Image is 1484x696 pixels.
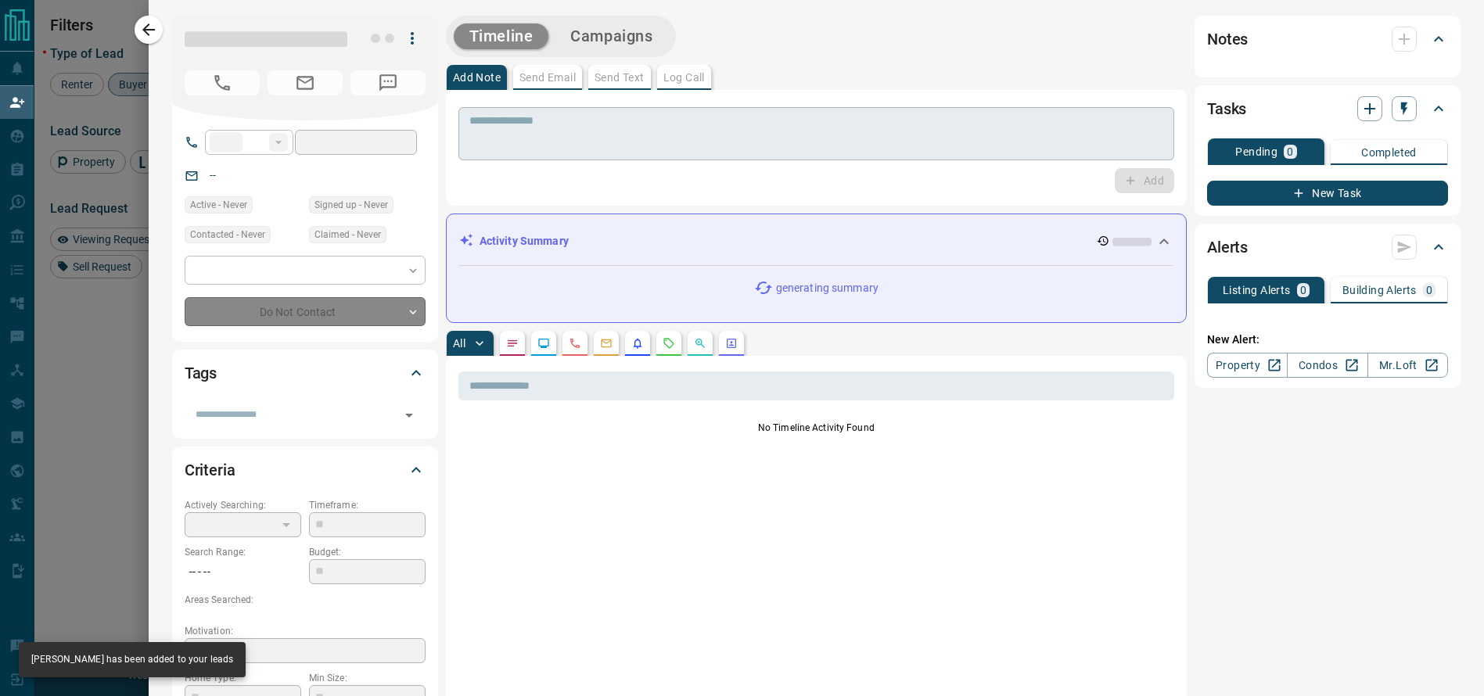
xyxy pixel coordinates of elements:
h2: Notes [1207,27,1248,52]
p: Search Range: [185,545,301,559]
p: New Alert: [1207,332,1448,348]
span: No Email [268,70,343,95]
span: No Number [350,70,426,95]
p: 0 [1287,146,1293,157]
p: Home Type: [185,671,301,685]
p: -- - -- [185,559,301,585]
span: Signed up - Never [314,197,388,213]
span: Contacted - Never [190,227,265,242]
a: Mr.Loft [1367,353,1448,378]
div: Activity Summary [459,227,1173,256]
button: New Task [1207,181,1448,206]
button: Campaigns [555,23,668,49]
p: 0 [1300,285,1306,296]
p: Areas Searched: [185,593,426,607]
div: Tags [185,354,426,392]
svg: Notes [506,337,519,350]
h2: Alerts [1207,235,1248,260]
a: Condos [1287,353,1367,378]
svg: Emails [600,337,613,350]
div: Alerts [1207,228,1448,266]
a: Property [1207,353,1288,378]
p: Pending [1235,146,1277,157]
div: Do Not Contact [185,297,426,326]
p: 0 [1426,285,1432,296]
span: No Number [185,70,260,95]
div: Criteria [185,451,426,489]
button: Timeline [454,23,549,49]
h2: Criteria [185,457,235,483]
svg: Opportunities [694,337,706,350]
svg: Agent Actions [725,337,738,350]
svg: Listing Alerts [631,337,644,350]
svg: Lead Browsing Activity [537,337,550,350]
p: No Timeline Activity Found [458,421,1174,435]
svg: Requests [663,337,675,350]
span: Active - Never [190,197,247,213]
p: Timeframe: [309,498,426,512]
div: [PERSON_NAME] has been added to your leads [31,647,233,673]
h2: Tags [185,361,217,386]
div: Tasks [1207,90,1448,127]
p: Budget: [309,545,426,559]
p: All [453,338,465,349]
p: generating summary [776,280,879,296]
p: Add Note [453,72,501,83]
p: Actively Searching: [185,498,301,512]
p: Min Size: [309,671,426,685]
span: Claimed - Never [314,227,381,242]
p: Listing Alerts [1223,285,1291,296]
button: Open [398,404,420,426]
p: Activity Summary [480,233,569,249]
div: Notes [1207,20,1448,58]
svg: Calls [569,337,581,350]
h2: Tasks [1207,96,1246,121]
p: Motivation: [185,624,426,638]
p: Building Alerts [1342,285,1417,296]
a: -- [210,169,216,181]
p: Completed [1361,147,1417,158]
